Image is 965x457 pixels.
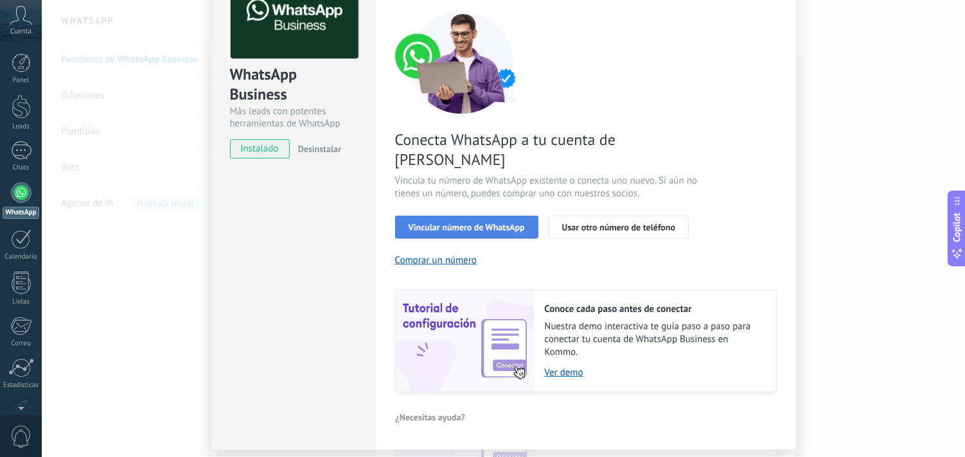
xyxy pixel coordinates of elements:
div: Chats [3,164,40,172]
button: ¿Necesitas ayuda? [395,408,466,427]
div: Calendario [3,253,40,261]
span: instalado [231,139,289,159]
div: Estadísticas [3,381,40,390]
h2: Conoce cada paso antes de conectar [545,303,763,315]
div: Correo [3,340,40,348]
span: Vincular número de WhatsApp [409,223,525,232]
span: Vincula tu número de WhatsApp existente o conecta uno nuevo. Si aún no tienes un número, puedes c... [395,175,701,200]
span: Desinstalar [298,143,341,155]
div: Leads [3,123,40,131]
span: Cuenta [10,28,31,36]
span: Usar otro número de teléfono [562,223,675,232]
span: Copilot [951,213,964,243]
a: Ver demo [545,366,763,379]
button: Usar otro número de teléfono [549,216,689,239]
img: connect number [395,11,530,114]
span: ¿Necesitas ayuda? [396,413,466,422]
button: Comprar un número [395,254,477,266]
button: Vincular número de WhatsApp [395,216,538,239]
button: Desinstalar [293,139,341,159]
div: Más leads con potentes herramientas de WhatsApp [230,105,357,130]
div: WhatsApp Business [230,64,357,105]
div: Panel [3,76,40,85]
span: Nuestra demo interactiva te guía paso a paso para conectar tu cuenta de WhatsApp Business en Kommo. [545,320,763,359]
div: Listas [3,298,40,306]
div: WhatsApp [3,207,39,219]
span: Conecta WhatsApp a tu cuenta de [PERSON_NAME] [395,130,701,169]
